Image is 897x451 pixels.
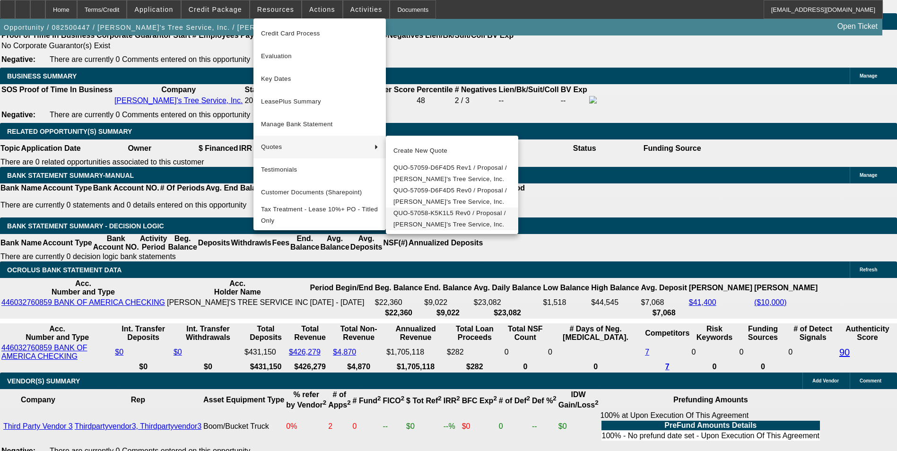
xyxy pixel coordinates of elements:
[261,187,378,198] span: Customer Documents (Sharepoint)
[393,145,511,156] span: Create New Quote
[393,162,511,185] span: QUO-57059-D6F4D5 Rev1 / Proposal / [PERSON_NAME]'s Tree Service, Inc.
[261,73,378,85] span: Key Dates
[261,204,378,226] span: Tax Treatment - Lease 10%+ PO - Titled Only
[261,51,378,62] span: Evaluation
[393,185,511,208] span: QUO-57059-D6F4D5 Rev0 / Proposal / [PERSON_NAME]'s Tree Service, Inc.
[261,96,378,107] span: LeasePlus Summary
[261,28,378,39] span: Credit Card Process
[261,164,378,175] span: Testimonials
[261,141,367,153] span: Quotes
[261,119,378,130] span: Manage Bank Statement
[393,208,511,230] span: QUO-57058-K5K1L5 Rev0 / Proposal / [PERSON_NAME]'s Tree Service, Inc.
